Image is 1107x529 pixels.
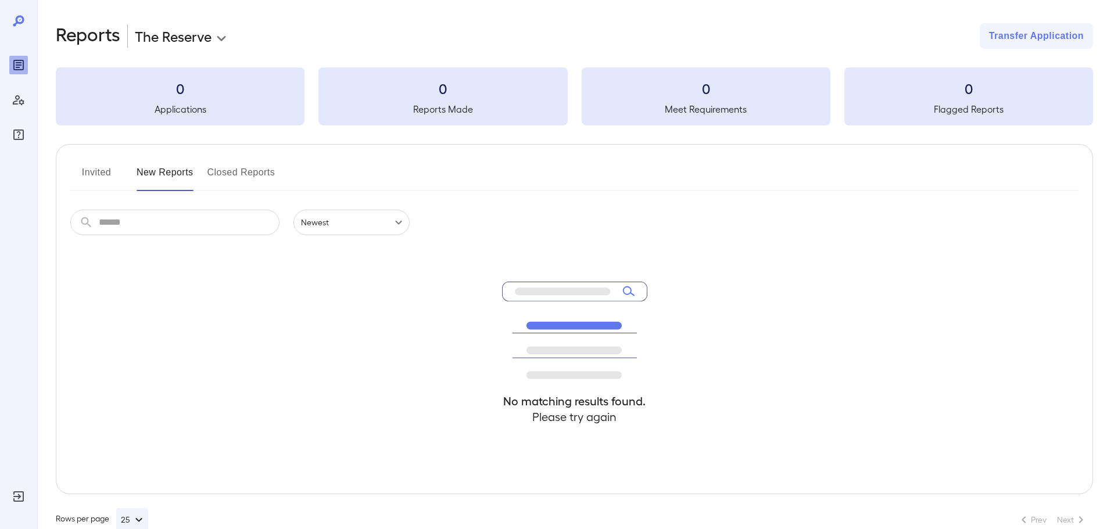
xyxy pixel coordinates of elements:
h3: 0 [56,79,304,98]
h5: Flagged Reports [844,102,1093,116]
button: Transfer Application [980,23,1093,49]
div: FAQ [9,125,28,144]
div: Log Out [9,487,28,506]
h4: Please try again [502,409,647,424]
h5: Applications [56,102,304,116]
div: Reports [9,56,28,74]
button: Closed Reports [207,163,275,191]
h3: 0 [844,79,1093,98]
button: New Reports [137,163,194,191]
h5: Reports Made [318,102,567,116]
div: Manage Users [9,91,28,109]
p: The Reserve [135,27,212,45]
div: Newest [293,210,410,235]
h2: Reports [56,23,120,49]
button: Invited [70,163,123,191]
h5: Meet Requirements [582,102,830,116]
h4: No matching results found. [502,393,647,409]
h3: 0 [318,79,567,98]
summary: 0Applications0Reports Made0Meet Requirements0Flagged Reports [56,67,1093,125]
h3: 0 [582,79,830,98]
nav: pagination navigation [1012,510,1093,529]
